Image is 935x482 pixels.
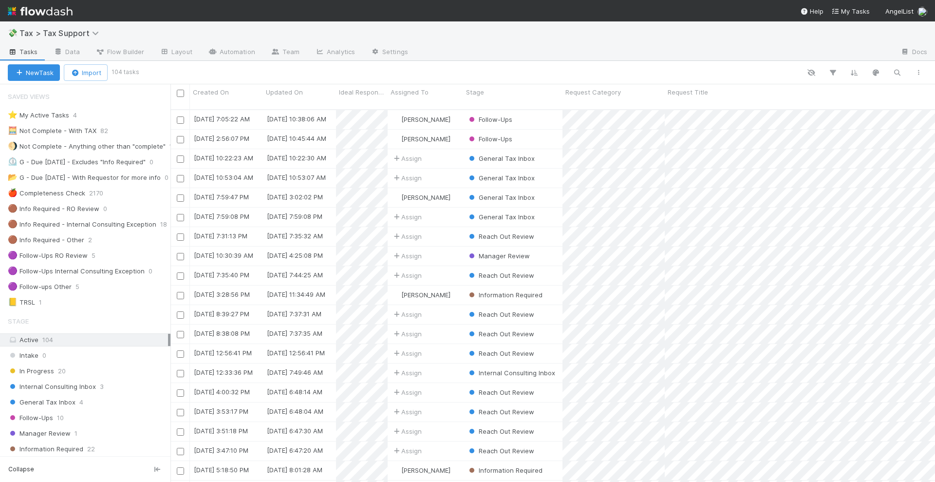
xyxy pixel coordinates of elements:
[467,408,534,416] span: Reach Out Review
[467,135,512,143] span: Follow-Ups
[8,125,96,137] div: Not Complete - With TAX
[267,212,322,221] div: [DATE] 7:59:08 PM
[392,290,450,300] div: [PERSON_NAME]
[8,443,83,455] span: Information Required
[8,396,75,408] span: General Tax Inbox
[392,115,450,124] div: [PERSON_NAME]
[177,467,184,475] input: Toggle Row Selected
[267,328,322,338] div: [DATE] 7:37:35 AM
[169,140,190,153] span: 104
[467,174,535,182] span: General Tax Inbox
[112,68,139,77] small: 104 tasks
[8,64,60,81] button: NewTask
[194,406,248,416] div: [DATE] 3:53:17 PM
[467,369,555,377] span: Internal Consulting Inbox
[392,348,422,358] div: Assign
[194,426,248,436] div: [DATE] 3:51:18 PM
[467,309,534,319] div: Reach Out Review
[8,365,54,377] span: In Progress
[46,45,88,60] a: Data
[466,87,484,97] span: Stage
[75,427,77,440] span: 1
[267,270,323,280] div: [DATE] 7:44:25 AM
[392,193,400,201] img: avatar_d45d11ee-0024-4901-936f-9df0a9cc3b4e.png
[42,349,46,362] span: 0
[8,381,96,393] span: Internal Consulting Inbox
[831,6,870,16] a: My Tasks
[8,47,38,57] span: Tasks
[8,251,18,259] span: 🟣
[177,90,184,97] input: Toggle All Rows Selected
[467,368,555,378] div: Internal Consulting Inbox
[831,7,870,15] span: My Tasks
[194,173,253,182] div: [DATE] 10:53:04 AM
[8,282,18,290] span: 🟣
[177,116,184,124] input: Toggle Row Selected
[194,367,253,377] div: [DATE] 12:33:36 PM
[8,189,18,197] span: 🍎
[363,45,416,60] a: Settings
[392,135,400,143] img: avatar_d45d11ee-0024-4901-936f-9df0a9cc3b4e.png
[8,109,69,121] div: My Active Tasks
[467,387,534,397] div: Reach Out Review
[392,329,422,339] div: Assign
[392,426,422,436] span: Assign
[58,365,66,377] span: 20
[92,250,105,262] span: 5
[263,45,307,60] a: Team
[39,296,52,308] span: 1
[100,125,118,137] span: 82
[467,465,542,475] div: Information Required
[401,466,450,474] span: [PERSON_NAME]
[392,193,450,202] div: [PERSON_NAME]
[467,270,534,280] div: Reach Out Review
[194,134,249,143] div: [DATE] 2:56:07 PM
[177,214,184,221] input: Toggle Row Selected
[177,292,184,299] input: Toggle Row Selected
[267,114,326,124] div: [DATE] 10:38:06 AM
[8,87,50,106] span: Saved Views
[467,213,535,221] span: General Tax Inbox
[87,443,95,455] span: 22
[177,350,184,358] input: Toggle Row Selected
[8,296,35,308] div: TRSL
[467,348,534,358] div: Reach Out Review
[392,446,422,456] div: Assign
[8,111,18,119] span: ⭐
[42,336,53,344] span: 104
[467,115,512,124] div: Follow-Ups
[392,154,422,163] span: Assign
[392,465,450,475] div: [PERSON_NAME]
[8,172,161,184] div: G - Due [DATE] - With Requestor for more info
[339,87,385,97] span: Ideal Response Date
[8,334,168,346] div: Active
[392,387,422,397] div: Assign
[467,252,530,260] span: Manager Review
[266,87,303,97] span: Updated On
[8,412,53,424] span: Follow-Ups
[8,267,18,275] span: 🟣
[401,291,450,299] span: [PERSON_NAME]
[194,251,253,260] div: [DATE] 10:30:39 AM
[194,465,249,475] div: [DATE] 5:18:50 PM
[392,212,422,222] span: Assign
[19,28,104,38] span: Tax > Tax Support
[267,465,322,475] div: [DATE] 8:01:28 AM
[392,368,422,378] div: Assign
[8,3,73,19] img: logo-inverted-e16ddd16eac7371096b0.svg
[267,367,323,377] div: [DATE] 7:49:46 AM
[165,172,178,184] span: 0
[267,387,322,397] div: [DATE] 6:48:14 AM
[917,7,927,17] img: avatar_cc3a00d7-dd5c-4a2f-8d58-dd6545b20c0d.png
[177,136,184,143] input: Toggle Row Selected
[75,281,89,293] span: 5
[267,445,323,455] div: [DATE] 6:47:20 AM
[177,175,184,182] input: Toggle Row Selected
[267,426,323,436] div: [DATE] 6:47:30 AM
[194,387,250,397] div: [DATE] 4:00:32 PM
[8,203,99,215] div: Info Required - RO Review
[401,116,450,123] span: [PERSON_NAME]
[267,309,321,319] div: [DATE] 7:37:31 AM
[88,45,152,60] a: Flow Builder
